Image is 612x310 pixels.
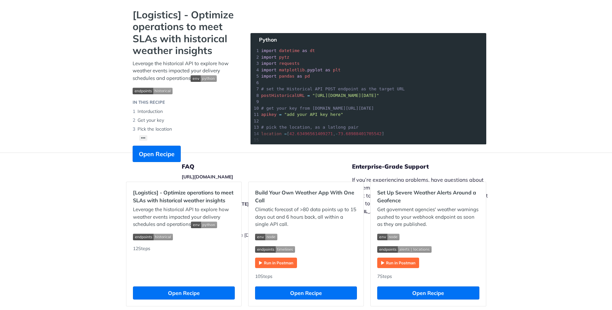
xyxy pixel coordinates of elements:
strong: [Logistics] - Optimize operations to meet SLAs with historical weather insights [133,9,237,57]
span: Expand image [255,233,357,241]
button: Open Recipe [255,286,357,300]
li: Get your key [133,116,237,125]
img: endpoint [377,246,432,253]
img: env [191,222,217,228]
li: Pick the location [133,125,237,134]
span: Expand image [255,245,357,253]
p: Leverage the historical API to explore how weather events impacted your delivery schedules and op... [133,60,237,82]
button: Open Recipe [133,286,235,300]
li: Intorduction [133,107,237,116]
div: 12 Steps [133,245,235,280]
img: Run in Postman [377,258,419,268]
span: Open Recipe [139,150,175,158]
p: Get government agencies' weather warnings pushed to your webhook endpoint as soon as they are pub... [377,206,479,228]
h2: Set Up Severe Weather Alerts Around a Geofence [377,189,479,204]
span: Expand image [191,75,217,81]
div: IN THIS RECIPE [133,99,165,106]
img: endpoint [133,234,173,240]
div: 10 Steps [255,273,357,280]
a: Expand image [377,259,419,265]
button: ••• [139,135,148,141]
img: Run in Postman [255,258,297,268]
p: Leverage the historical API to explore how weather events impacted your delivery schedules and op... [133,206,235,228]
img: env [255,234,277,240]
span: Expand image [377,245,479,253]
div: 7 Steps [377,273,479,280]
h2: [Logistics] - Optimize operations to meet SLAs with historical weather insights [133,189,235,204]
span: Expand image [377,233,479,241]
a: Expand image [255,259,297,265]
span: Expand image [133,233,235,241]
img: endpoint [133,88,173,94]
img: env [191,75,217,82]
span: Expand image [191,221,217,227]
a: [URL][DOMAIN_NAME] [182,174,233,180]
p: If you’re experiencing problems, have questions about implementing [DATE][DOMAIN_NAME] , or want ... [352,176,495,215]
h2: Build Your Own Weather App With One Call [255,189,357,204]
img: endpoint [255,246,295,253]
p: Climatic forecast of >80 data points up to 15 days out and 6 hours back, all within a single API ... [255,206,357,228]
button: Open Recipe [377,286,479,300]
span: Expand image [133,87,237,94]
img: env [377,234,399,240]
button: Open Recipe [133,146,181,162]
